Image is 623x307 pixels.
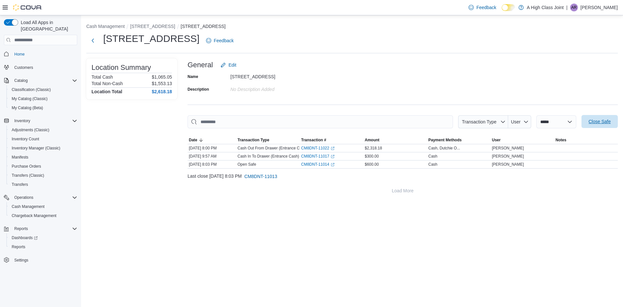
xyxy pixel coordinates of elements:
span: [PERSON_NAME] [492,154,524,159]
button: [STREET_ADDRESS] [130,24,175,29]
span: Classification (Classic) [9,86,77,94]
a: Home [12,50,27,58]
h6: Total Non-Cash [92,81,123,86]
h3: General [188,61,213,69]
a: Inventory Count [9,135,42,143]
span: Chargeback Management [12,213,56,218]
nav: Complex example [4,46,77,282]
a: Inventory Manager (Classic) [9,144,63,152]
span: Customers [14,65,33,70]
span: AR [571,4,577,11]
span: Home [14,52,25,57]
button: Reports [1,224,80,233]
p: A High Class Joint [527,4,564,11]
button: Inventory [12,117,33,125]
button: Adjustments (Classic) [6,125,80,134]
button: Chargeback Management [6,211,80,220]
span: CM8DNT-11013 [244,173,277,180]
p: [PERSON_NAME] [580,4,618,11]
p: Cash In To Drawer (Entrance Cash) [238,154,299,159]
span: Notes [556,137,566,143]
span: Inventory Count [9,135,77,143]
button: Customers [1,63,80,72]
p: Open Safe [238,162,256,167]
span: Transaction Type [238,137,269,143]
span: Cash Management [9,203,77,211]
span: Reports [12,244,25,249]
span: Reports [12,225,77,233]
p: Cash Out From Drawer (Entrance Cash) [238,146,307,151]
span: Feedback [214,37,234,44]
span: Cash Management [12,204,44,209]
a: Feedback [203,34,236,47]
img: Cova [13,4,42,11]
button: Load More [188,184,618,197]
span: Classification (Classic) [12,87,51,92]
span: $300.00 [365,154,379,159]
input: Dark Mode [502,4,515,11]
span: Reports [9,243,77,251]
button: Cash Management [86,24,125,29]
span: Load All Apps in [GEOGRAPHIC_DATA] [18,19,77,32]
a: Transfers [9,181,31,188]
span: Inventory Manager (Classic) [9,144,77,152]
span: User [492,137,501,143]
span: Edit [228,62,236,68]
a: CM8DNT-11017External link [301,154,335,159]
button: Transfers [6,180,80,189]
button: Transaction Type [236,136,300,144]
span: Dashboards [12,235,38,240]
h4: $2,618.18 [152,89,172,94]
nav: An example of EuiBreadcrumbs [86,23,618,31]
span: Reports [14,226,28,231]
span: $2,318.18 [365,146,382,151]
span: Transfers [9,181,77,188]
span: Payment Methods [428,137,462,143]
span: [PERSON_NAME] [492,146,524,151]
span: Catalog [14,78,28,83]
label: Description [188,87,209,92]
span: Transaction # [301,137,326,143]
button: Close Safe [581,115,618,128]
p: | [566,4,568,11]
span: Catalog [12,77,77,84]
h6: Total Cash [92,74,113,80]
a: CM8DNT-11022External link [301,146,335,151]
span: Transfers (Classic) [12,173,44,178]
button: Catalog [12,77,30,84]
button: Transaction Type [458,115,508,128]
a: CM8DNT-11014External link [301,162,335,167]
div: Cash [428,154,437,159]
h4: Location Total [92,89,122,94]
a: My Catalog (Classic) [9,95,50,103]
span: Date [189,137,197,143]
div: Cash [428,162,437,167]
div: [DATE] 9:57 AM [188,152,236,160]
button: User [508,115,531,128]
span: Inventory Manager (Classic) [12,146,60,151]
p: $1,065.05 [152,74,172,80]
span: Home [12,50,77,58]
button: [STREET_ADDRESS] [181,24,226,29]
span: Settings [14,258,28,263]
button: Reports [6,242,80,251]
a: Adjustments (Classic) [9,126,52,134]
a: Customers [12,64,36,71]
a: Cash Management [9,203,47,211]
span: My Catalog (Beta) [12,105,43,110]
span: My Catalog (Classic) [12,96,48,101]
h3: Location Summary [92,64,151,71]
button: Amount [363,136,427,144]
a: Transfers (Classic) [9,172,47,179]
div: Last close [DATE] 8:03 PM [188,170,618,183]
span: Inventory [14,118,30,123]
input: This is a search bar. As you type, the results lower in the page will automatically filter. [188,115,453,128]
svg: External link [331,147,335,150]
a: My Catalog (Beta) [9,104,46,112]
span: Operations [12,194,77,201]
button: Transfers (Classic) [6,171,80,180]
button: Date [188,136,236,144]
span: Transaction Type [462,119,496,124]
label: Name [188,74,198,79]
